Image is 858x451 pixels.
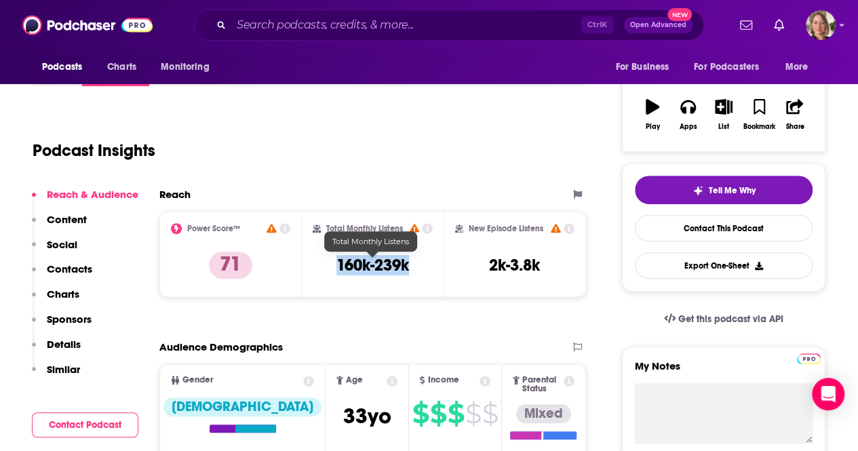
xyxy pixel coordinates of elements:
span: $ [448,403,464,425]
img: User Profile [806,10,836,40]
span: Parental Status [522,376,561,393]
button: Reach & Audience [32,188,138,213]
div: Share [785,123,804,131]
button: open menu [33,54,100,80]
div: Bookmark [743,123,775,131]
button: open menu [151,54,227,80]
div: Apps [680,123,697,131]
div: Open Intercom Messenger [812,378,844,410]
span: 33 yo [343,403,391,429]
span: Logged in as AriFortierPr [806,10,836,40]
p: Similar [47,363,80,376]
span: Income [427,376,459,385]
span: Get this podcast via API [678,313,783,325]
p: Social [47,238,77,251]
h2: Power Score™ [187,224,240,233]
p: Content [47,213,87,226]
h2: Reach [159,188,191,201]
span: Charts [107,58,136,77]
h3: 160k-239k [336,255,409,275]
a: Show notifications dropdown [768,14,789,37]
span: $ [430,403,446,425]
button: Charts [32,288,79,313]
div: List [718,123,729,131]
h1: Podcast Insights [33,140,155,161]
div: Mixed [516,404,571,423]
p: Contacts [47,262,92,275]
h2: Audience Demographics [159,340,283,353]
p: 71 [209,252,252,279]
span: $ [465,403,481,425]
span: Ctrl K [581,16,613,34]
a: Get this podcast via API [653,302,794,336]
button: Share [777,90,813,139]
button: open menu [776,54,825,80]
span: Tell Me Why [709,185,756,196]
span: Monitoring [161,58,209,77]
span: Age [346,376,363,385]
p: Reach & Audience [47,188,138,201]
span: New [667,8,692,21]
button: tell me why sparkleTell Me Why [635,176,813,204]
span: Open Advanced [630,22,686,28]
button: Show profile menu [806,10,836,40]
button: Sponsors [32,313,92,338]
button: Open AdvancedNew [624,17,693,33]
p: Charts [47,288,79,300]
span: Total Monthly Listens [332,237,409,246]
a: Show notifications dropdown [735,14,758,37]
button: Content [32,213,87,238]
div: Play [646,123,660,131]
img: tell me why sparkle [693,185,703,196]
button: Contacts [32,262,92,288]
button: Export One-Sheet [635,252,813,279]
a: Charts [98,54,144,80]
h3: 2k-3.8k [489,255,540,275]
button: Social [32,238,77,263]
a: Pro website [797,351,821,364]
img: Podchaser - Follow, Share and Rate Podcasts [22,12,153,38]
div: Search podcasts, credits, & more... [194,9,704,41]
label: My Notes [635,359,813,383]
span: $ [412,403,429,425]
h2: New Episode Listens [469,224,543,233]
button: open menu [685,54,779,80]
button: Bookmark [741,90,777,139]
p: Details [47,338,81,351]
span: Gender [182,376,213,385]
button: open menu [606,54,686,80]
button: List [706,90,741,139]
img: Podchaser Pro [797,353,821,364]
span: More [785,58,808,77]
div: [DEMOGRAPHIC_DATA] [163,397,321,416]
span: For Podcasters [694,58,759,77]
button: Details [32,338,81,363]
span: $ [482,403,498,425]
span: Podcasts [42,58,82,77]
button: Apps [670,90,705,139]
h2: Total Monthly Listens [326,224,403,233]
a: Contact This Podcast [635,215,813,241]
p: Sponsors [47,313,92,326]
button: Similar [32,363,80,388]
input: Search podcasts, credits, & more... [231,14,581,36]
button: Contact Podcast [32,412,138,437]
button: Play [635,90,670,139]
span: For Business [615,58,669,77]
